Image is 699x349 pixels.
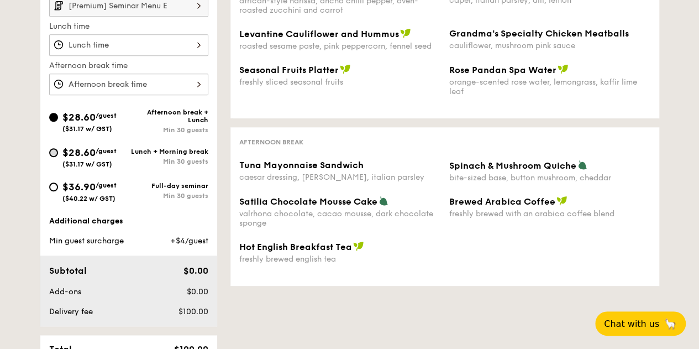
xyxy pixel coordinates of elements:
[449,160,576,171] span: Spinach & Mushroom Quiche
[449,41,650,50] div: cauliflower, mushroom pink sauce
[183,265,208,276] span: $0.00
[239,254,440,264] div: freshly brewed english tea
[49,148,58,157] input: $28.60/guest($31.17 w/ GST)Lunch + Morning breakMin 30 guests
[49,60,208,71] label: Afternoon break time
[129,192,208,200] div: Min 30 guests
[558,64,569,74] img: icon-vegan.f8ff3823.svg
[239,41,440,51] div: roasted sesame paste, pink peppercorn, fennel seed
[449,209,650,218] div: freshly brewed with an arabica coffee blend
[62,111,96,123] span: $28.60
[62,147,96,159] span: $28.60
[49,34,208,56] input: Lunch time
[62,195,115,202] span: ($40.22 w/ GST)
[239,29,399,39] span: Levantine Cauliflower and Hummus
[664,317,677,330] span: 🦙
[62,181,96,193] span: $36.90
[239,209,440,228] div: valrhona chocolate, cacao mousse, dark chocolate sponge
[239,138,303,146] span: Afternoon break
[400,28,411,38] img: icon-vegan.f8ff3823.svg
[49,113,58,122] input: $28.60/guest($31.17 w/ GST)Afternoon break + LunchMin 30 guests
[353,241,364,251] img: icon-vegan.f8ff3823.svg
[340,64,351,74] img: icon-vegan.f8ff3823.svg
[239,173,440,182] div: caesar dressing, [PERSON_NAME], italian parsley
[49,287,81,296] span: Add-ons
[239,242,352,252] span: Hot English Breakfast Tea
[96,112,117,119] span: /guest
[129,148,208,155] div: Lunch + Morning break
[96,147,117,155] span: /guest
[129,126,208,134] div: Min 30 guests
[239,196,377,207] span: Satilia Chocolate Mousse Cake
[129,158,208,165] div: Min 30 guests
[604,319,659,329] span: Chat with us
[49,74,208,95] input: Afternoon break time
[239,77,440,87] div: freshly sliced seasonal fruits
[379,196,388,206] img: icon-vegetarian.fe4039eb.svg
[49,183,58,191] input: $36.90/guest($40.22 w/ GST)Full-day seminarMin 30 guests
[449,196,555,207] span: Brewed Arabica Coffee
[49,307,93,316] span: Delivery fee
[129,108,208,124] div: Afternoon break + Lunch
[62,125,112,133] span: ($31.17 w/ GST)
[449,28,629,39] span: Grandma's Specialty Chicken Meatballs
[170,236,208,246] span: +$4/guest
[129,182,208,190] div: Full-day seminar
[577,160,587,170] img: icon-vegetarian.fe4039eb.svg
[49,216,208,227] div: Additional charges
[178,307,208,316] span: $100.00
[186,287,208,296] span: $0.00
[595,311,686,336] button: Chat with us🦙
[239,65,339,75] span: Seasonal Fruits Platter
[96,181,117,189] span: /guest
[556,196,567,206] img: icon-vegan.f8ff3823.svg
[49,265,87,276] span: Subtotal
[49,21,208,32] label: Lunch time
[449,173,650,183] div: bite-sized base, button mushroom, cheddar
[239,160,364,170] span: Tuna Mayonnaise Sandwich
[49,236,124,246] span: Min guest surcharge
[449,65,556,75] span: Rose Pandan Spa Water
[62,160,112,168] span: ($31.17 w/ GST)
[449,77,650,96] div: orange-scented rose water, lemongrass, kaffir lime leaf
